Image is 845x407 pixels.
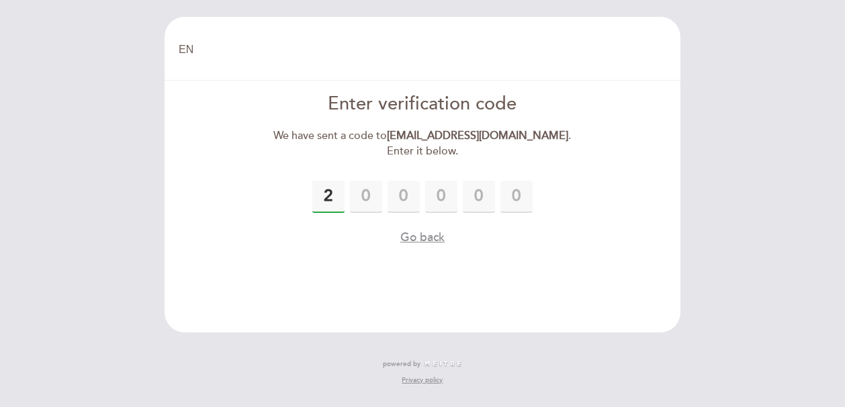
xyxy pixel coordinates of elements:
input: 0 [500,181,533,213]
input: 0 [463,181,495,213]
a: Privacy policy [402,375,443,385]
input: 0 [388,181,420,213]
input: 0 [312,181,345,213]
img: MEITRE [424,361,462,367]
strong: [EMAIL_ADDRESS][DOMAIN_NAME] [387,129,568,142]
input: 0 [425,181,457,213]
input: 0 [350,181,382,213]
button: Go back [400,229,445,246]
span: powered by [383,359,420,369]
div: We have sent a code to . Enter it below. [269,128,577,159]
div: Enter verification code [269,91,577,118]
a: powered by [383,359,462,369]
